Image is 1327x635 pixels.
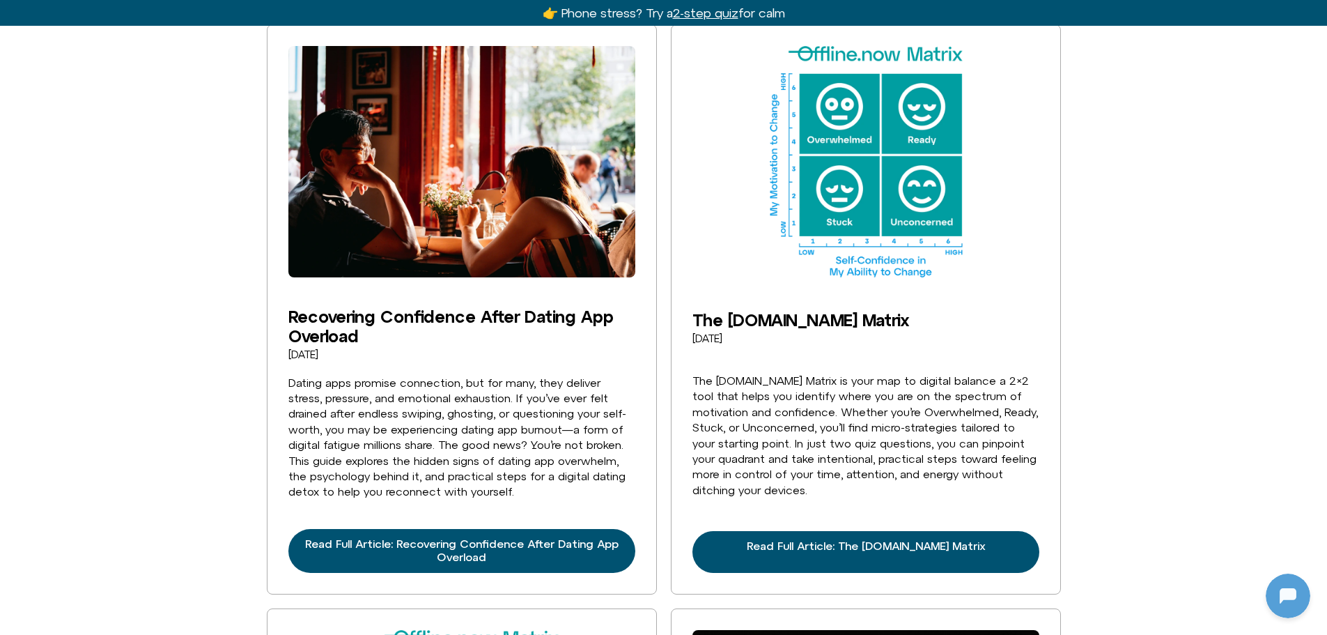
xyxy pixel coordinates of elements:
div: Dating apps promise connection, but for many, they deliver stress, pressure, and emotional exhaus... [288,375,635,500]
time: [DATE] [692,332,722,344]
img: Illustration of the Offline.now Matrix, a digital wellbeing tool based on digital wellbeing and h... [692,46,1039,277]
img: Image for Recovering Confidence After Dating App Overload. Two people on a date [288,46,635,277]
span: Read Full Article: The [DOMAIN_NAME] Matrix [747,540,985,553]
u: 2-step quiz [673,6,738,20]
a: 👉 Phone stress? Try a2-step quizfor calm [543,6,785,20]
time: [DATE] [288,349,318,360]
a: [DATE] [288,349,318,361]
a: The [DOMAIN_NAME] Matrix [692,310,908,330]
div: The [DOMAIN_NAME] Matrix is your map to digital balance a 2×2 tool that helps you identify where ... [692,373,1039,498]
a: [DATE] [692,333,722,345]
span: Read Full Article: Recovering Confidence After Dating App Overload [305,537,619,564]
iframe: Botpress [1266,574,1310,618]
a: Read more about Recovering Confidence After Dating App Overload [288,529,635,572]
a: Read more about The Offline.now Matrix [692,531,1039,573]
a: Recovering Confidence After Dating App Overload [288,307,614,346]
